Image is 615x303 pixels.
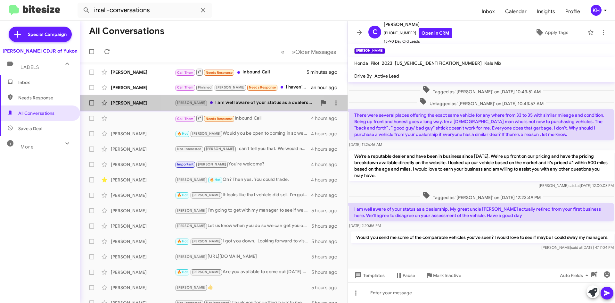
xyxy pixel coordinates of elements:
span: Finished [198,85,212,89]
span: [PERSON_NAME] [177,101,206,105]
div: [PERSON_NAME] [111,192,175,198]
div: an hour ago [311,84,342,91]
span: Needs Response [249,85,276,89]
span: Honda [354,60,368,66]
span: » [292,48,295,56]
span: All Conversations [18,110,54,116]
span: [PERSON_NAME] [192,239,221,243]
p: Would you send me some of the comparable vehicles you've seen? I would love to see if maybe I cou... [351,231,614,243]
span: Active Lead [374,73,399,79]
span: Save a Deal [18,125,42,132]
input: Search [78,3,212,18]
span: [DATE] 2:20:56 PM [349,223,381,228]
span: 🔥 Hot [177,239,188,243]
div: [PERSON_NAME] CDJR of Yukon [3,48,78,54]
span: [PHONE_NUMBER] [384,28,452,38]
button: Next [288,45,340,58]
a: Special Campaign [9,27,72,42]
span: Auto Fields [560,270,591,281]
span: « [281,48,284,56]
span: Needs Response [206,117,233,121]
span: [US_VEHICLE_IDENTIFICATION_NUMBER] [395,60,482,66]
span: Apply Tags [545,27,568,38]
a: Open in CRM [419,28,452,38]
div: Let us know when you do so we can get you on the road in you're new vehicle. [175,222,311,230]
span: Call Them [177,71,194,75]
span: [PERSON_NAME] [192,193,221,197]
span: said at [571,245,582,250]
div: [PERSON_NAME] [111,130,175,137]
span: Pause [403,270,415,281]
span: Labels [20,64,39,70]
span: [PERSON_NAME] [192,131,221,136]
h1: All Conversations [89,26,164,36]
a: Insights [532,2,560,21]
span: More [20,144,34,150]
span: 2023 [382,60,392,66]
div: I got you down. Looking forward to visiting with you [DATE]! [175,238,311,245]
span: 🔥 Hot [210,178,221,182]
div: 4 hours ago [311,177,342,183]
div: [URL][DOMAIN_NAME] [175,253,311,260]
span: Tagged as '[PERSON_NAME]' on [DATE] 10:43:51 AM [420,86,543,95]
span: Needs Response [206,71,233,75]
span: Call Them [177,117,194,121]
div: I can't tell you that. We would need to see it in person. [175,145,311,153]
span: [PERSON_NAME] [192,270,221,274]
span: [PERSON_NAME] [DATE] 12:00:03 PM [539,183,614,188]
div: 5 hours ago [311,254,342,260]
span: [PERSON_NAME] [177,255,206,259]
div: 5 hours ago [311,269,342,275]
button: Previous [277,45,288,58]
span: Needs Response [18,95,73,101]
div: [PERSON_NAME] [111,269,175,275]
span: 🔥 Hot [177,270,188,274]
button: Mark Inactive [420,270,466,281]
a: Profile [560,2,585,21]
div: Are you available to come out [DATE] or [DATE]? [175,268,311,276]
button: Auto Fields [555,270,596,281]
button: Pause [390,270,420,281]
div: KH [591,5,602,16]
p: I am well aware of your status as a dealership. My great uncle [PERSON_NAME] actually retired fro... [349,203,614,221]
div: 👍 [175,284,311,291]
p: There were several places offering the exact same vehicle for any where from 33 to 35 with simila... [349,109,614,140]
div: Oh? Then yes. You could trade. [175,176,311,183]
span: Untagged as '[PERSON_NAME]' on [DATE] 10:43:57 AM [417,97,546,107]
div: [PERSON_NAME] [111,100,175,106]
button: Apply Tags [519,27,584,38]
span: 🔥 Hot [177,131,188,136]
div: [PERSON_NAME] [111,177,175,183]
div: [PERSON_NAME] [111,84,175,91]
div: It looks like that vehicle did sell. I'm going to send you the inventory to your email so you can... [175,191,311,199]
span: [PERSON_NAME] [177,224,206,228]
span: [PERSON_NAME] [384,21,452,28]
div: Inbound Call [175,114,311,122]
span: [PERSON_NAME] [DATE] 4:17:04 PM [541,245,614,250]
div: 4 hours ago [311,192,342,198]
div: I haven't heard from anyone at the warranty department yet? Do you have their number and contact ... [175,84,311,91]
div: 5 hours ago [311,284,342,291]
a: Inbox [477,2,500,21]
span: Call Them [177,85,194,89]
span: Older Messages [295,48,336,55]
span: [PERSON_NAME] [177,178,206,182]
small: [PERSON_NAME] [354,48,385,54]
span: Drive By [354,73,372,79]
div: I'm going to get with my manager to see if we can do any better. How far off were we with your tr... [175,207,311,214]
div: You're welcome? [175,161,311,168]
span: Templates [353,270,385,281]
a: Calendar [500,2,532,21]
div: 4 hours ago [311,146,342,152]
button: Templates [348,270,390,281]
div: [PERSON_NAME] [111,69,175,75]
span: [PERSON_NAME] [177,208,206,213]
div: 4 hours ago [311,130,342,137]
span: 🔥 Hot [177,193,188,197]
div: 5 hours ago [311,207,342,214]
span: Pilot [371,60,379,66]
span: Special Campaign [28,31,67,38]
div: 5 minutes ago [307,69,342,75]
